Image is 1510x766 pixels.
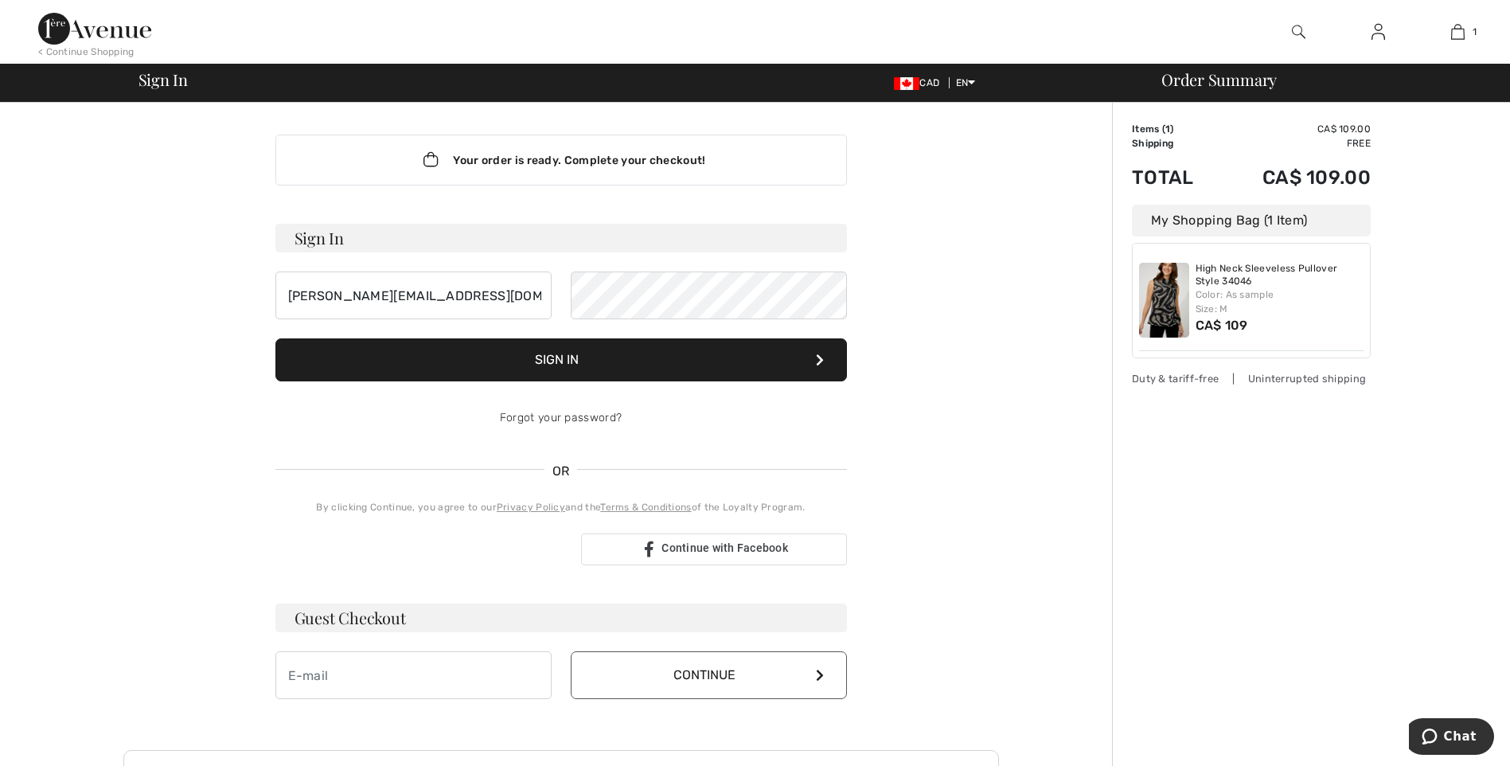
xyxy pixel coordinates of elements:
[275,604,847,632] h3: Guest Checkout
[38,13,151,45] img: 1ère Avenue
[581,533,847,565] a: Continue with Facebook
[275,135,847,186] div: Your order is ready. Complete your checkout!
[600,502,691,513] a: Terms & Conditions
[1183,16,1494,162] iframe: Sign in with Google Dialog
[1409,718,1494,758] iframe: Opens a widget where you can chat to one of our agents
[1165,123,1170,135] span: 1
[500,411,622,424] a: Forgot your password?
[1132,150,1219,205] td: Total
[544,462,578,481] span: OR
[1132,205,1371,236] div: My Shopping Bag (1 Item)
[267,532,576,567] iframe: Sign in with Google Button
[1219,150,1371,205] td: CA$ 109.00
[275,272,552,319] input: E-mail
[894,77,919,90] img: Canadian Dollar
[275,500,847,514] div: By clicking Continue, you agree to our and the of the Loyalty Program.
[894,77,946,88] span: CAD
[1196,287,1364,316] div: Color: As sample Size: M
[661,541,788,554] span: Continue with Facebook
[275,651,552,699] input: E-mail
[1196,318,1248,333] span: CA$ 109
[1132,122,1219,136] td: Items ( )
[1132,371,1371,386] div: Duty & tariff-free | Uninterrupted shipping
[571,651,847,699] button: Continue
[1132,136,1219,150] td: Shipping
[139,72,188,88] span: Sign In
[275,224,847,252] h3: Sign In
[497,502,565,513] a: Privacy Policy
[1196,263,1364,287] a: High Neck Sleeveless Pullover Style 34046
[1142,72,1500,88] div: Order Summary
[38,45,135,59] div: < Continue Shopping
[956,77,976,88] span: EN
[1139,263,1189,338] img: High Neck Sleeveless Pullover Style 34046
[275,338,847,381] button: Sign In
